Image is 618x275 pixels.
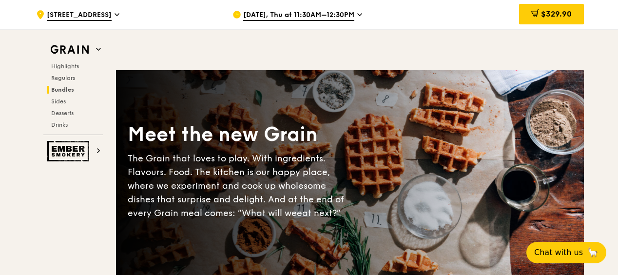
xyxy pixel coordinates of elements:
[51,98,66,105] span: Sides
[51,86,74,93] span: Bundles
[51,110,74,117] span: Desserts
[587,247,599,258] span: 🦙
[51,121,68,128] span: Drinks
[526,242,606,263] button: Chat with us🦙
[47,41,92,59] img: Grain web logo
[541,9,572,19] span: $329.90
[297,208,341,218] span: eat next?”
[47,10,112,21] span: [STREET_ADDRESS]
[534,247,583,258] span: Chat with us
[47,141,92,161] img: Ember Smokery web logo
[243,10,354,21] span: [DATE], Thu at 11:30AM–12:30PM
[51,63,79,70] span: Highlights
[128,152,350,220] div: The Grain that loves to play. With ingredients. Flavours. Food. The kitchen is our happy place, w...
[128,121,350,148] div: Meet the new Grain
[51,75,75,81] span: Regulars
